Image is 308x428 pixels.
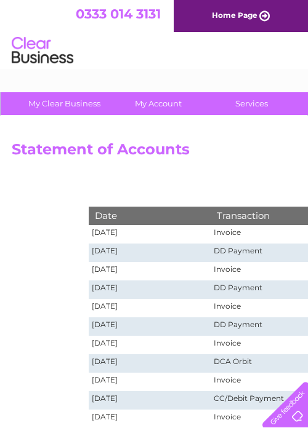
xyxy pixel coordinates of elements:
[201,92,302,115] a: Services
[107,92,209,115] a: My Account
[89,410,211,428] td: [DATE]
[89,207,211,224] th: Date
[89,244,211,262] td: [DATE]
[89,373,211,391] td: [DATE]
[89,336,211,354] td: [DATE]
[89,262,211,280] td: [DATE]
[89,391,211,410] td: [DATE]
[14,92,115,115] a: My Clear Business
[11,32,74,69] img: logo.png
[89,225,211,244] td: [DATE]
[89,299,211,317] td: [DATE]
[76,6,161,22] a: 0333 014 3131
[89,280,211,299] td: [DATE]
[89,317,211,336] td: [DATE]
[89,354,211,373] td: [DATE]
